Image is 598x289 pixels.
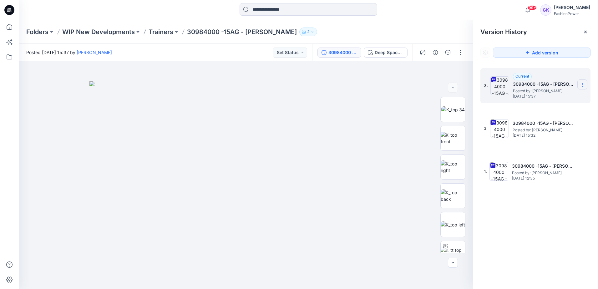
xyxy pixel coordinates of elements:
img: K_tt top 2 [441,247,465,260]
span: Posted by: Guerline Kamp [512,170,575,176]
button: 30984000 -15AG - [PERSON_NAME] [317,48,361,58]
span: Version History [480,28,527,36]
img: K_top 34 [441,106,465,113]
a: WIP New Developments [62,28,135,36]
div: GK [540,4,551,16]
button: Deep Space Blue (as swatch) + Blue Dune (as swatch) [364,48,408,58]
img: 30984000 -15AG - Dana [490,76,509,95]
img: 30984000 -15AG - Dana [490,119,509,138]
img: K_top left [441,221,465,228]
div: [PERSON_NAME] [554,4,590,11]
div: 30984000 -15AG - Dana [328,49,357,56]
button: 2 [299,28,317,36]
span: 99+ [527,5,537,10]
span: 3. [484,83,488,89]
span: Posted by: Guerline Kamp [513,88,575,94]
button: Show Hidden Versions [480,48,490,58]
img: K_top front [441,132,465,145]
p: 2 [307,28,309,35]
span: [DATE] 15:37 [513,94,575,99]
button: Add version [493,48,590,58]
a: Folders [26,28,48,36]
span: [DATE] 12:35 [512,176,575,180]
h5: 30984000 -15AG - Dana [512,162,575,170]
img: K_top right [441,160,465,174]
a: [PERSON_NAME] [77,50,112,55]
button: Close [583,29,588,34]
span: Posted [DATE] 15:37 by [26,49,112,56]
div: FashionPower [554,11,590,16]
img: K_top back [441,189,465,202]
button: Details [430,48,440,58]
a: Trainers [149,28,173,36]
span: Posted by: Guerline Kamp [513,127,575,133]
span: 1. [484,169,487,174]
p: 30984000 -15AG - [PERSON_NAME] [187,28,297,36]
div: Deep Space Blue (as swatch) + Blue Dune (as swatch) [375,49,403,56]
span: Current [515,74,529,79]
img: 30984000 -15AG - Dana [489,162,508,181]
h5: 30984000 -15AG - Dana [513,119,575,127]
span: [DATE] 15:32 [513,133,575,138]
img: eyJhbGciOiJIUzI1NiIsImtpZCI6IjAiLCJzbHQiOiJzZXMiLCJ0eXAiOiJKV1QifQ.eyJkYXRhIjp7InR5cGUiOiJzdG9yYW... [89,81,402,289]
h5: 30984000 -15AG - Dana [513,80,575,88]
span: 2. [484,126,488,131]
